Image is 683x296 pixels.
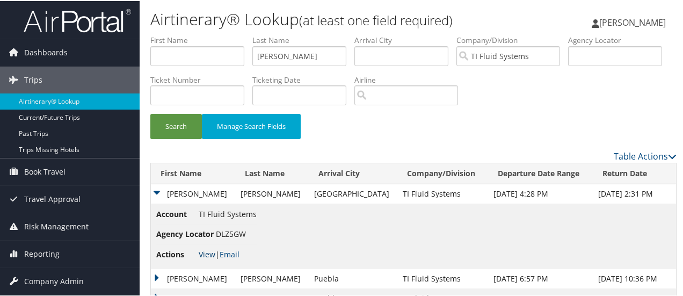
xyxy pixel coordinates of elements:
td: [DATE] 6:57 PM [488,268,593,287]
img: airportal-logo.png [24,7,131,32]
span: Reporting [24,240,60,266]
td: [PERSON_NAME] [151,268,235,287]
td: [DATE] 10:36 PM [593,268,676,287]
button: Search [150,113,202,138]
th: Company/Division [397,162,488,183]
label: Last Name [252,34,354,45]
span: | [199,248,239,258]
td: [DATE] 4:28 PM [488,183,593,203]
label: Ticketing Date [252,74,354,84]
td: [GEOGRAPHIC_DATA] [309,183,398,203]
td: [PERSON_NAME] [151,183,235,203]
span: DLZ5GW [216,228,246,238]
small: (at least one field required) [299,10,453,28]
span: Risk Management [24,212,89,239]
th: Return Date: activate to sort column ascending [593,162,676,183]
a: View [199,248,215,258]
span: Company Admin [24,267,84,294]
span: Account [156,207,197,219]
label: Company/Division [456,34,568,45]
span: Agency Locator [156,227,214,239]
th: First Name: activate to sort column ascending [151,162,235,183]
td: TI Fluid Systems [397,268,488,287]
span: Trips [24,66,42,92]
span: Actions [156,248,197,259]
td: Puebla [309,268,398,287]
label: Agency Locator [568,34,670,45]
span: [PERSON_NAME] [599,16,666,27]
td: [DATE] 2:31 PM [593,183,676,203]
button: Manage Search Fields [202,113,301,138]
span: Travel Approval [24,185,81,212]
h1: Airtinerary® Lookup [150,7,501,30]
label: Airline [354,74,466,84]
label: First Name [150,34,252,45]
span: TI Fluid Systems [199,208,257,218]
a: Email [220,248,239,258]
td: [PERSON_NAME] [235,268,309,287]
label: Arrival City [354,34,456,45]
a: Table Actions [614,149,677,161]
td: TI Fluid Systems [397,183,488,203]
td: [PERSON_NAME] [235,183,309,203]
th: Departure Date Range: activate to sort column ascending [488,162,593,183]
th: Last Name: activate to sort column ascending [235,162,309,183]
span: Book Travel [24,157,66,184]
th: Arrival City: activate to sort column ascending [309,162,398,183]
label: Ticket Number [150,74,252,84]
a: [PERSON_NAME] [592,5,677,38]
span: Dashboards [24,38,68,65]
